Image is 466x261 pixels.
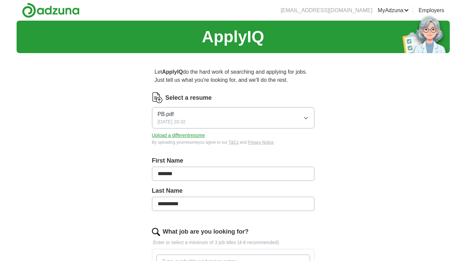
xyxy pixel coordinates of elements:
a: Privacy Notice [248,140,274,145]
label: What job are you looking for? [163,227,249,236]
p: Enter or select a minimum of 3 job titles (4-8 recommended) [152,239,314,246]
a: T&Cs [228,140,239,145]
label: Last Name [152,186,314,195]
li: [EMAIL_ADDRESS][DOMAIN_NAME] [281,6,372,15]
span: PB.pdf [158,110,174,118]
a: Employers [419,6,444,15]
strong: ApplyIQ [162,69,183,75]
label: Select a resume [165,93,212,102]
img: Adzuna logo [22,3,80,18]
img: search.png [152,228,160,236]
label: First Name [152,156,314,165]
a: MyAdzuna [378,6,409,15]
span: [DATE] 20:32 [158,118,186,125]
img: CV Icon [152,92,163,103]
button: PB.pdf[DATE] 20:32 [152,107,314,128]
div: By uploading your resume you agree to our and . [152,139,314,145]
h1: ApplyIQ [202,25,264,49]
button: Upload a differentresume [152,132,205,139]
p: Let do the hard work of searching and applying for jobs. Just tell us what you're looking for, an... [152,65,314,87]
